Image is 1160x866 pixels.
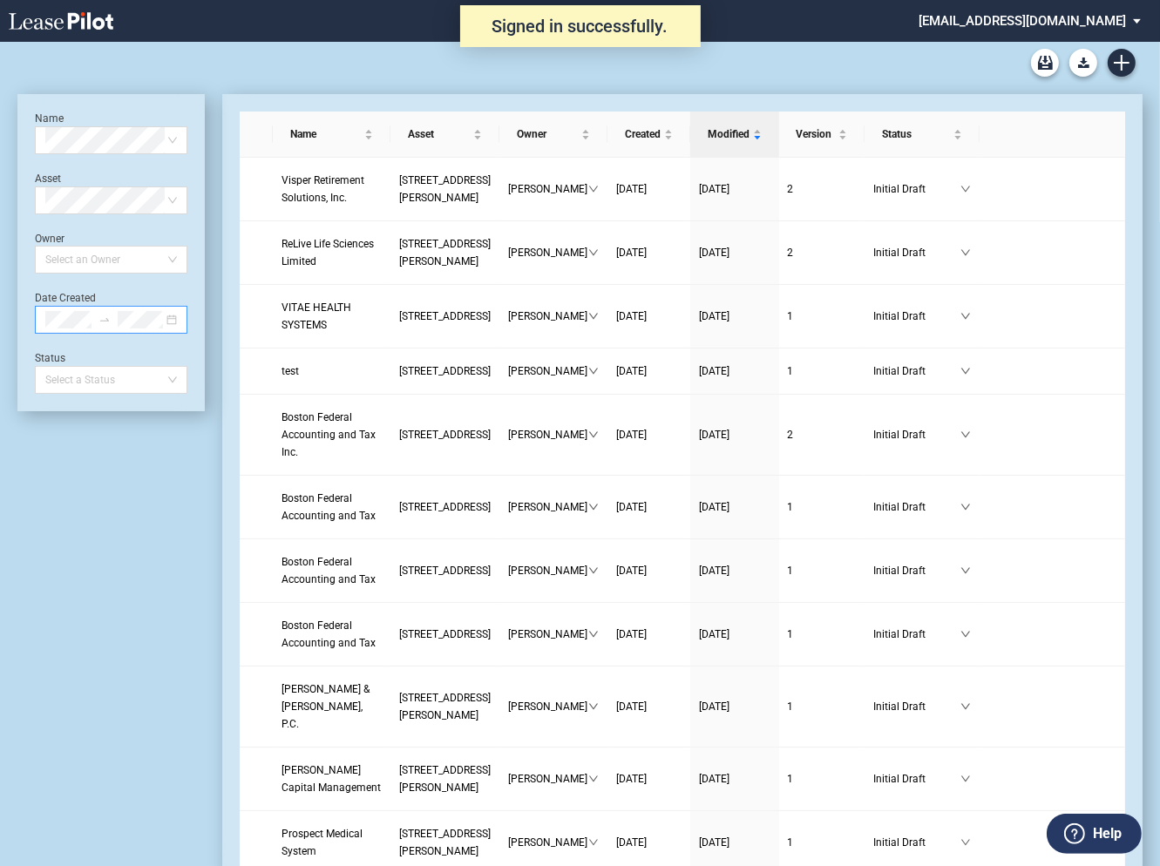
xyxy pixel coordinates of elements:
span: [DATE] [616,628,647,640]
span: [PERSON_NAME] [508,498,588,516]
a: [DATE] [699,498,770,516]
a: [PERSON_NAME] & [PERSON_NAME], P.C. [282,680,382,733]
a: [STREET_ADDRESS] [399,498,491,516]
span: [DATE] [699,773,729,785]
label: Date Created [35,292,96,304]
span: down [588,502,599,512]
span: Initial Draft [873,626,960,643]
a: 1 [788,498,856,516]
span: down [960,311,971,321]
a: 1 [788,770,856,788]
th: Asset [390,112,499,158]
span: [PERSON_NAME] [508,770,588,788]
a: [DATE] [616,498,682,516]
span: 1 [788,628,794,640]
span: down [960,366,971,376]
a: [STREET_ADDRESS] [399,626,491,643]
a: Archive [1031,49,1059,77]
a: VITAE HEALTH SYSTEMS [282,299,382,334]
span: 2 [788,247,794,259]
span: Modified [708,125,750,143]
span: Owner [517,125,578,143]
span: 303 Wyman Street [399,238,491,267]
th: Created [607,112,690,158]
span: 1 [788,700,794,713]
button: Help [1047,814,1142,854]
span: [DATE] [616,365,647,377]
span: 500 Edgewater Drive [399,628,491,640]
span: [DATE] [616,310,647,322]
span: [DATE] [616,183,647,195]
span: Initial Draft [873,426,960,443]
span: Created [625,125,661,143]
a: [DATE] [616,180,682,198]
span: 1301 Atwood Avenue [399,828,491,857]
span: [DATE] [616,836,647,849]
span: swap-right [98,314,111,326]
span: down [960,837,971,848]
span: [DATE] [616,700,647,713]
a: Download Blank Form [1069,49,1097,77]
span: Donaldson Capital Management [282,764,381,794]
a: Boston Federal Accounting and Tax [282,553,382,588]
span: 3460 Preston Ridge Road [399,764,491,794]
th: Name [273,112,390,158]
span: [PERSON_NAME] [508,308,588,325]
a: Boston Federal Accounting and Tax Inc. [282,409,382,461]
a: [DATE] [699,180,770,198]
span: Asset [408,125,470,143]
span: Status [882,125,950,143]
span: [PERSON_NAME] [508,626,588,643]
a: [DATE] [699,834,770,851]
span: [PERSON_NAME] [508,698,588,715]
span: ReLive Life Sciences Limited [282,238,374,267]
span: down [960,774,971,784]
span: [DATE] [616,773,647,785]
a: [DATE] [616,770,682,788]
span: test [282,365,299,377]
span: down [960,247,971,258]
span: Initial Draft [873,244,960,261]
span: 500 Edgewater Drive [399,565,491,577]
span: Initial Draft [873,834,960,851]
a: [DATE] [616,244,682,261]
a: [DATE] [616,426,682,443]
span: [DATE] [616,247,647,259]
span: 2 [788,183,794,195]
label: Asset [35,173,61,185]
span: 1 [788,565,794,577]
span: VITAE HEALTH SYSTEMS [282,301,351,331]
span: down [588,184,599,194]
a: [STREET_ADDRESS][PERSON_NAME] [399,825,491,860]
span: down [960,701,971,712]
a: 1 [788,362,856,380]
a: Create new document [1108,49,1136,77]
span: 1 [788,501,794,513]
a: ReLive Life Sciences Limited [282,235,382,270]
a: [STREET_ADDRESS][PERSON_NAME] [399,689,491,724]
label: Name [35,112,64,125]
a: [DATE] [616,698,682,715]
span: [DATE] [699,628,729,640]
span: 500 Edgewater Drive [399,501,491,513]
span: down [960,430,971,440]
a: [STREET_ADDRESS] [399,562,491,579]
span: Initial Draft [873,362,960,380]
span: [DATE] [699,501,729,513]
a: [STREET_ADDRESS][PERSON_NAME] [399,761,491,796]
span: 350 South Northwest Highway [399,310,491,322]
a: [STREET_ADDRESS] [399,426,491,443]
span: [DATE] [699,836,729,849]
a: 1 [788,834,856,851]
span: 1 [788,836,794,849]
span: [DATE] [699,365,729,377]
a: [DATE] [699,698,770,715]
span: down [588,629,599,639]
label: Help [1093,822,1122,845]
a: [DATE] [616,834,682,851]
a: 2 [788,244,856,261]
span: 2 [788,429,794,441]
a: [STREET_ADDRESS][PERSON_NAME] [399,172,491,206]
span: [DATE] [699,565,729,577]
a: [STREET_ADDRESS] [399,308,491,325]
